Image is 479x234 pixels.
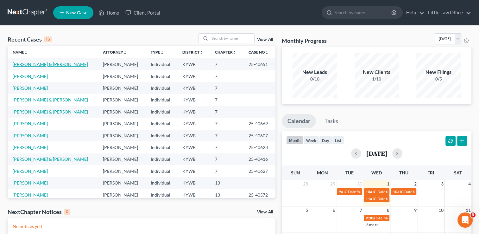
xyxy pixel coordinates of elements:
[98,70,146,82] td: [PERSON_NAME]
[332,136,344,145] button: list
[146,153,177,165] td: Individual
[13,62,88,67] a: [PERSON_NAME] & [PERSON_NAME]
[400,189,448,194] span: IC Date for [PERSON_NAME]
[98,165,146,177] td: [PERSON_NAME]
[249,50,269,55] a: Case Nounfold_more
[8,36,52,43] div: Recent Cases
[334,7,392,18] input: Search by name...
[345,170,354,175] span: Tue
[98,177,146,189] td: [PERSON_NAME]
[243,165,275,177] td: 25-40627
[457,212,473,228] iframe: Intercom live chat
[210,141,243,153] td: 7
[146,82,177,94] td: Individual
[366,189,372,194] span: 10a
[146,165,177,177] td: Individual
[13,50,28,55] a: Nameunfold_more
[343,189,392,194] span: IC Date for [PERSON_NAME]
[13,192,48,198] a: [PERSON_NAME]
[413,180,417,188] span: 2
[98,82,146,94] td: [PERSON_NAME]
[339,189,343,194] span: 9a
[177,82,210,94] td: KYWB
[366,216,375,220] span: 9:30a
[243,153,275,165] td: 25-40416
[302,180,309,188] span: 28
[160,51,164,55] i: unfold_more
[177,118,210,129] td: KYWB
[95,7,122,18] a: Home
[146,189,177,201] td: Individual
[376,216,433,220] span: 341 Meeting for [PERSON_NAME]
[282,37,327,44] h3: Monthly Progress
[355,68,399,76] div: New Clients
[177,130,210,141] td: KYWB
[64,209,70,215] div: 0
[98,189,146,201] td: [PERSON_NAME]
[356,180,363,188] span: 30
[243,118,275,129] td: 25-40669
[98,130,146,141] td: [PERSON_NAME]
[215,50,236,55] a: Chapterunfold_more
[355,76,399,82] div: 1/10
[13,168,48,174] a: [PERSON_NAME]
[233,51,236,55] i: unfold_more
[98,58,146,70] td: [PERSON_NAME]
[373,196,421,201] span: IC Date for [PERSON_NAME]
[210,165,243,177] td: 7
[305,206,309,214] span: 5
[199,51,203,55] i: unfold_more
[146,177,177,189] td: Individual
[98,141,146,153] td: [PERSON_NAME]
[317,170,328,175] span: Mon
[177,141,210,153] td: KYWB
[210,106,243,118] td: 7
[438,206,444,214] span: 10
[98,153,146,165] td: [PERSON_NAME]
[210,189,243,201] td: 13
[151,50,164,55] a: Typeunfold_more
[146,130,177,141] td: Individual
[177,153,210,165] td: KYWB
[13,85,48,91] a: [PERSON_NAME]
[386,180,390,188] span: 1
[243,130,275,141] td: 25-40607
[13,156,88,162] a: [PERSON_NAME] & [PERSON_NAME]
[210,70,243,82] td: 7
[210,118,243,129] td: 7
[210,82,243,94] td: 7
[98,106,146,118] td: [PERSON_NAME]
[265,51,269,55] i: unfold_more
[416,76,461,82] div: 0/5
[210,94,243,106] td: 7
[177,94,210,106] td: KYWB
[177,189,210,201] td: KYWB
[332,206,336,214] span: 6
[371,170,382,175] span: Wed
[210,153,243,165] td: 7
[177,106,210,118] td: KYWB
[13,74,48,79] a: [PERSON_NAME]
[416,68,461,76] div: New Filings
[146,94,177,106] td: Individual
[399,170,408,175] span: Thu
[8,208,70,216] div: NextChapter Notices
[403,7,424,18] a: Help
[66,10,87,15] span: New Case
[364,222,378,227] a: +3 more
[373,189,459,194] span: IC Date for [PERSON_NAME][GEOGRAPHIC_DATA]
[13,145,48,150] a: [PERSON_NAME]
[210,130,243,141] td: 7
[13,109,88,114] a: [PERSON_NAME] & [PERSON_NAME]
[454,170,462,175] span: Sat
[177,70,210,82] td: KYWB
[319,114,344,128] a: Tasks
[177,58,210,70] td: KYWB
[465,206,471,214] span: 11
[386,206,390,214] span: 8
[413,206,417,214] span: 9
[319,136,332,145] button: day
[468,180,471,188] span: 4
[146,141,177,153] td: Individual
[13,97,88,102] a: [PERSON_NAME] & [PERSON_NAME]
